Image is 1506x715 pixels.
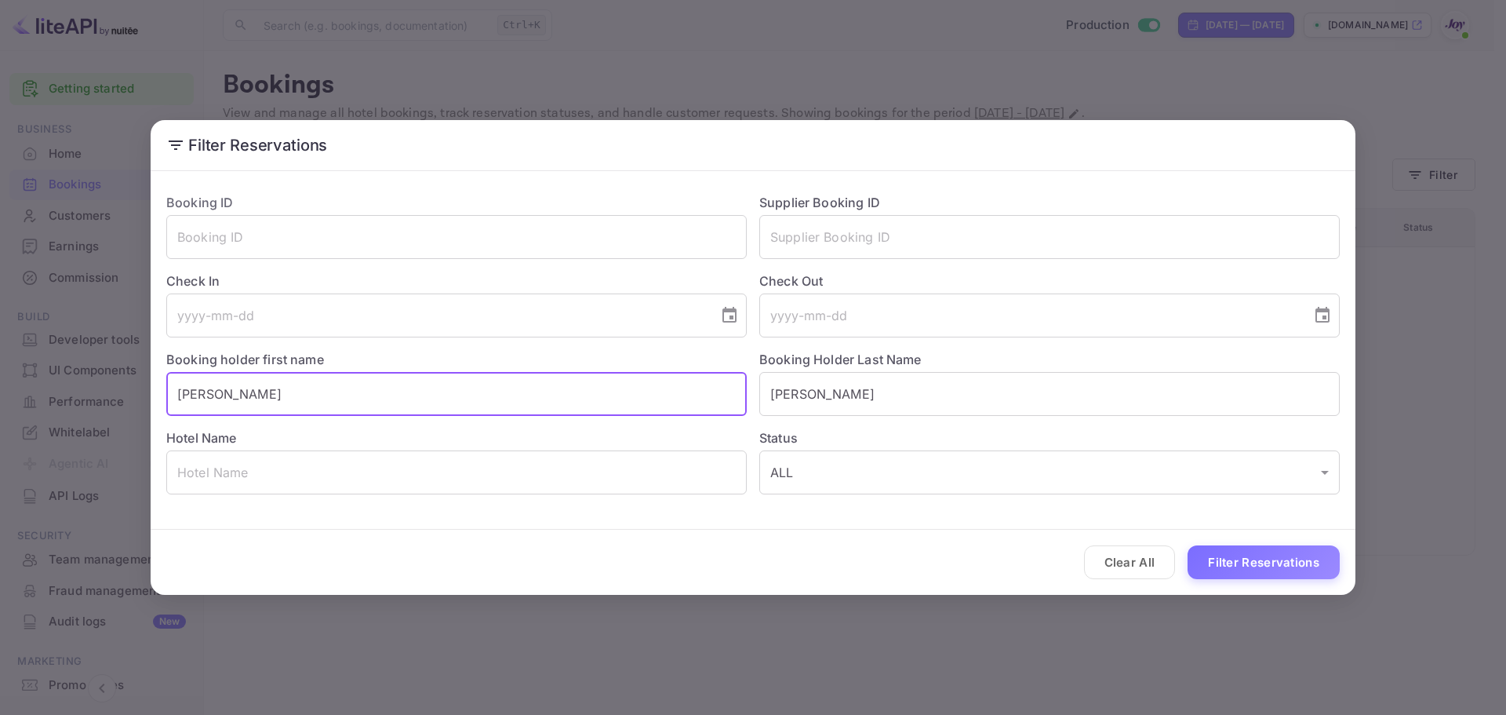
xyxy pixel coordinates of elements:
label: Check Out [759,272,1340,290]
h2: Filter Reservations [151,120,1355,170]
input: Booking ID [166,215,747,259]
label: Hotel Name [166,430,237,446]
button: Clear All [1084,545,1176,579]
input: Holder Last Name [759,372,1340,416]
label: Booking ID [166,195,234,210]
label: Supplier Booking ID [759,195,880,210]
div: ALL [759,451,1340,494]
button: Choose date [714,300,745,331]
button: Choose date [1307,300,1338,331]
button: Filter Reservations [1188,545,1340,579]
label: Status [759,429,1340,447]
label: Booking holder first name [166,352,324,367]
input: Supplier Booking ID [759,215,1340,259]
input: Holder First Name [166,372,747,416]
label: Check In [166,272,747,290]
input: yyyy-mm-dd [166,294,708,337]
input: Hotel Name [166,451,747,494]
input: yyyy-mm-dd [759,294,1300,337]
label: Booking Holder Last Name [759,352,922,367]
